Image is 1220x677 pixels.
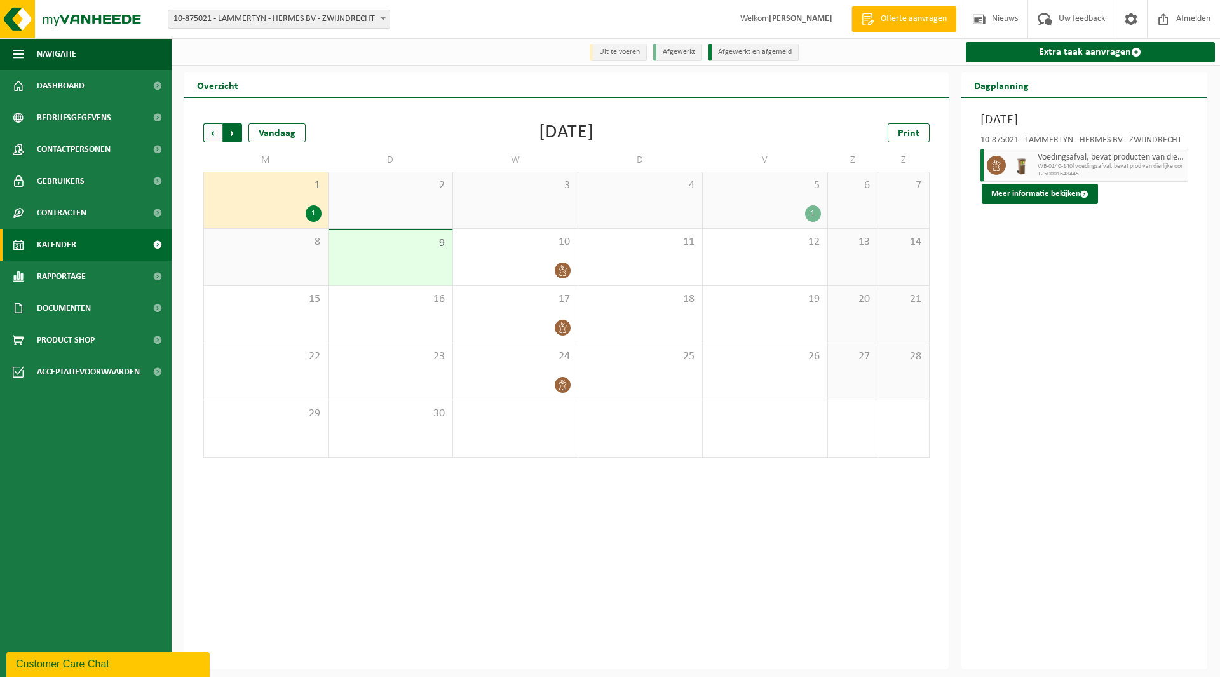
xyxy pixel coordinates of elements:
[1038,170,1185,178] span: T250001648445
[539,123,594,142] div: [DATE]
[884,350,922,364] span: 28
[37,356,140,388] span: Acceptatievoorwaarden
[168,10,390,29] span: 10-875021 - LAMMERTYN - HERMES BV - ZWIJNDRECHT
[1038,153,1185,163] span: Voedingsafval, bevat producten van dierlijke oorsprong, onverpakt, categorie 3
[210,407,322,421] span: 29
[980,111,1189,130] h3: [DATE]
[834,350,872,364] span: 27
[709,179,821,193] span: 5
[453,149,578,172] td: W
[203,123,222,142] span: Vorige
[459,179,571,193] span: 3
[884,292,922,306] span: 21
[37,197,86,229] span: Contracten
[585,179,696,193] span: 4
[459,350,571,364] span: 24
[578,149,703,172] td: D
[210,292,322,306] span: 15
[37,229,76,261] span: Kalender
[335,407,447,421] span: 30
[585,350,696,364] span: 25
[961,72,1041,97] h2: Dagplanning
[709,350,821,364] span: 26
[834,179,872,193] span: 6
[708,44,799,61] li: Afgewerkt en afgemeld
[966,42,1216,62] a: Extra taak aanvragen
[834,292,872,306] span: 20
[203,149,329,172] td: M
[459,235,571,249] span: 10
[184,72,251,97] h2: Overzicht
[335,350,447,364] span: 23
[210,235,322,249] span: 8
[223,123,242,142] span: Volgende
[168,10,390,28] span: 10-875021 - LAMMERTYN - HERMES BV - ZWIJNDRECHT
[982,184,1098,204] button: Meer informatie bekijken
[884,235,922,249] span: 14
[1038,163,1185,170] span: WB-0140-140l voedingsafval, bevat prod van dierlijke oor
[459,292,571,306] span: 17
[37,38,76,70] span: Navigatie
[884,179,922,193] span: 7
[898,128,919,139] span: Print
[37,102,111,133] span: Bedrijfsgegevens
[335,179,447,193] span: 2
[37,133,111,165] span: Contactpersonen
[980,136,1189,149] div: 10-875021 - LAMMERTYN - HERMES BV - ZWIJNDRECHT
[878,149,929,172] td: Z
[329,149,454,172] td: D
[585,235,696,249] span: 11
[851,6,956,32] a: Offerte aanvragen
[769,14,832,24] strong: [PERSON_NAME]
[888,123,930,142] a: Print
[878,13,950,25] span: Offerte aanvragen
[37,324,95,356] span: Product Shop
[590,44,647,61] li: Uit te voeren
[585,292,696,306] span: 18
[37,165,85,197] span: Gebruikers
[37,292,91,324] span: Documenten
[653,44,702,61] li: Afgewerkt
[210,350,322,364] span: 22
[248,123,306,142] div: Vandaag
[306,205,322,222] div: 1
[805,205,821,222] div: 1
[37,70,85,102] span: Dashboard
[834,235,872,249] span: 13
[703,149,828,172] td: V
[335,236,447,250] span: 9
[37,261,86,292] span: Rapportage
[828,149,879,172] td: Z
[6,649,212,677] iframe: chat widget
[709,235,821,249] span: 12
[709,292,821,306] span: 19
[1012,156,1031,175] img: WB-0140-HPE-BN-01
[335,292,447,306] span: 16
[210,179,322,193] span: 1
